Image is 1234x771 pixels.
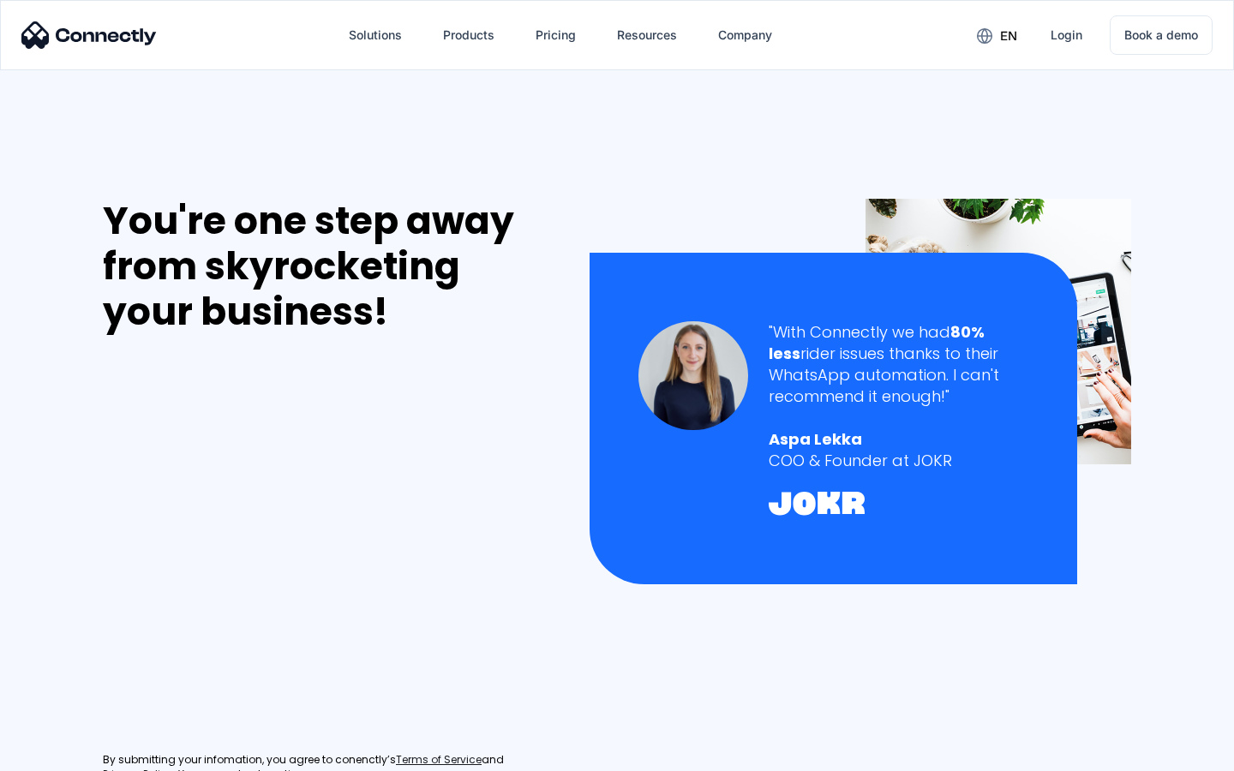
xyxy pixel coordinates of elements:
[1051,23,1082,47] div: Login
[21,21,157,49] img: Connectly Logo
[769,428,862,450] strong: Aspa Lekka
[963,22,1030,48] div: en
[769,450,1028,471] div: COO & Founder at JOKR
[769,321,1028,408] div: "With Connectly we had rider issues thanks to their WhatsApp automation. I can't recommend it eno...
[1110,15,1213,55] a: Book a demo
[429,15,508,56] div: Products
[443,23,494,47] div: Products
[17,741,103,765] aside: Language selected: English
[617,23,677,47] div: Resources
[34,741,103,765] ul: Language list
[1000,24,1017,48] div: en
[536,23,576,47] div: Pricing
[603,15,691,56] div: Resources
[349,23,402,47] div: Solutions
[335,15,416,56] div: Solutions
[769,321,985,364] strong: 80% less
[103,355,360,732] iframe: Form 0
[1037,15,1096,56] a: Login
[522,15,590,56] a: Pricing
[103,199,554,334] div: You're one step away from skyrocketing your business!
[704,15,786,56] div: Company
[396,753,482,768] a: Terms of Service
[718,23,772,47] div: Company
